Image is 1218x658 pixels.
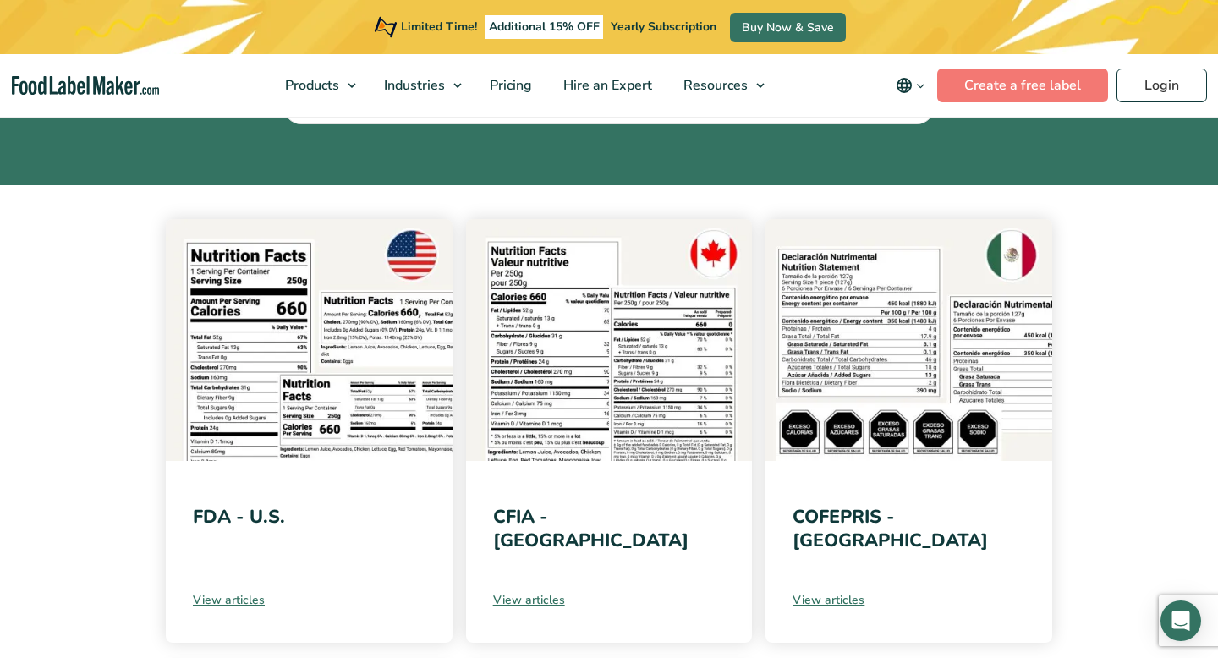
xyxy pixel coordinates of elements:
[485,15,604,39] span: Additional 15% OFF
[937,69,1108,102] a: Create a free label
[193,504,285,529] a: FDA - U.S.
[475,54,544,117] a: Pricing
[793,591,1025,609] a: View articles
[558,76,654,95] span: Hire an Expert
[379,76,447,95] span: Industries
[193,591,425,609] a: View articles
[485,76,534,95] span: Pricing
[730,13,846,42] a: Buy Now & Save
[369,54,470,117] a: Industries
[280,76,341,95] span: Products
[668,54,773,117] a: Resources
[401,19,477,35] span: Limited Time!
[548,54,664,117] a: Hire an Expert
[678,76,749,95] span: Resources
[493,504,689,553] a: CFIA - [GEOGRAPHIC_DATA]
[1160,600,1201,641] div: Open Intercom Messenger
[1116,69,1207,102] a: Login
[611,19,716,35] span: Yearly Subscription
[270,54,365,117] a: Products
[793,504,988,553] a: COFEPRIS - [GEOGRAPHIC_DATA]
[493,591,726,609] a: View articles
